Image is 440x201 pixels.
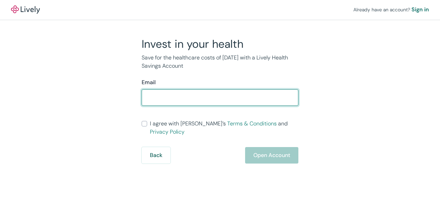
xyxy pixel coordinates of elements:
div: Already have an account? [353,5,429,14]
h2: Invest in your health [142,37,298,51]
a: Sign in [411,5,429,14]
span: I agree with [PERSON_NAME]’s and [150,120,298,136]
a: Privacy Policy [150,128,185,135]
p: Save for the healthcare costs of [DATE] with a Lively Health Savings Account [142,54,298,70]
img: Lively [11,5,40,14]
label: Email [142,78,156,87]
a: Terms & Conditions [227,120,277,127]
button: Back [142,147,170,164]
a: LivelyLively [11,5,40,14]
